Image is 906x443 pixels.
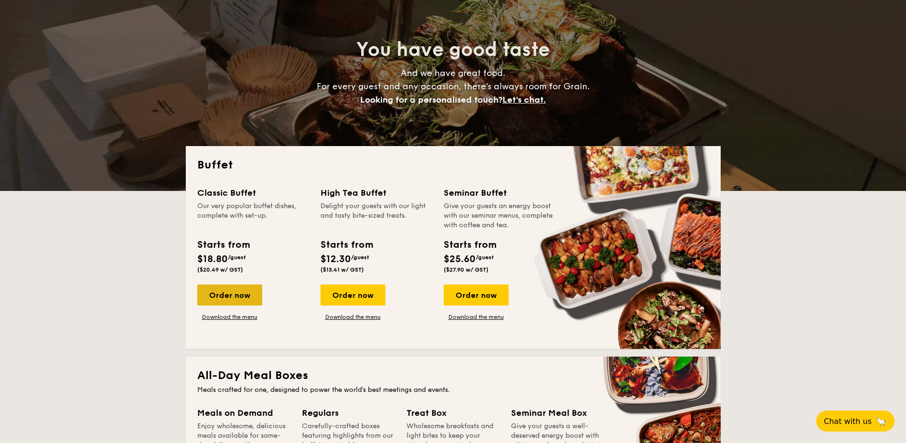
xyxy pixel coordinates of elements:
div: Seminar Buffet [444,186,555,200]
span: You have good taste [356,38,550,61]
div: Delight your guests with our light and tasty bite-sized treats. [320,201,432,230]
h2: Buffet [197,158,709,173]
div: Starts from [444,238,496,252]
span: ($27.90 w/ GST) [444,266,489,273]
div: Classic Buffet [197,186,309,200]
span: ($13.41 w/ GST) [320,266,364,273]
div: Starts from [320,238,373,252]
a: Download the menu [197,313,262,321]
div: Regulars [302,406,395,420]
span: And we have great food. For every guest and any occasion, there’s always room for Grain. [317,68,590,105]
span: $18.80 [197,253,228,265]
span: 🦙 [875,416,887,427]
div: Meals crafted for one, designed to power the world's best meetings and events. [197,385,709,395]
div: High Tea Buffet [320,186,432,200]
div: Order now [320,285,385,306]
span: /guest [228,254,246,261]
div: Meals on Demand [197,406,290,420]
a: Download the menu [320,313,385,321]
span: $25.60 [444,253,476,265]
span: Chat with us [824,417,872,426]
span: Let's chat. [502,95,546,105]
span: ($20.49 w/ GST) [197,266,243,273]
div: Starts from [197,238,249,252]
div: Our very popular buffet dishes, complete with set-up. [197,201,309,230]
h2: All-Day Meal Boxes [197,368,709,383]
button: Chat with us🦙 [816,411,895,432]
span: /guest [351,254,369,261]
span: /guest [476,254,494,261]
span: Looking for a personalised touch? [360,95,502,105]
div: Seminar Meal Box [511,406,604,420]
div: Order now [444,285,509,306]
div: Give your guests an energy boost with our seminar menus, complete with coffee and tea. [444,201,555,230]
div: Order now [197,285,262,306]
span: $12.30 [320,253,351,265]
div: Treat Box [406,406,500,420]
a: Download the menu [444,313,509,321]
